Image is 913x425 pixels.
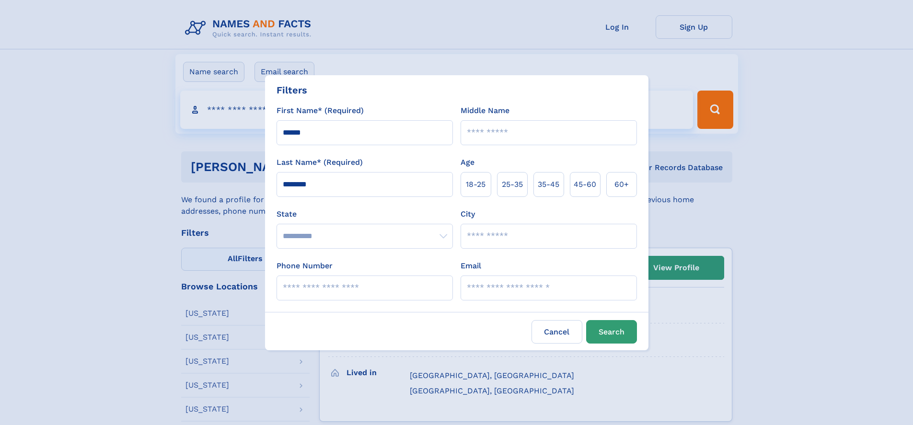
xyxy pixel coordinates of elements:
[277,260,333,272] label: Phone Number
[277,105,364,116] label: First Name* (Required)
[614,179,629,190] span: 60+
[538,179,559,190] span: 35‑45
[586,320,637,344] button: Search
[574,179,596,190] span: 45‑60
[461,260,481,272] label: Email
[461,105,509,116] label: Middle Name
[532,320,582,344] label: Cancel
[461,208,475,220] label: City
[461,157,474,168] label: Age
[277,208,453,220] label: State
[277,83,307,97] div: Filters
[466,179,485,190] span: 18‑25
[502,179,523,190] span: 25‑35
[277,157,363,168] label: Last Name* (Required)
